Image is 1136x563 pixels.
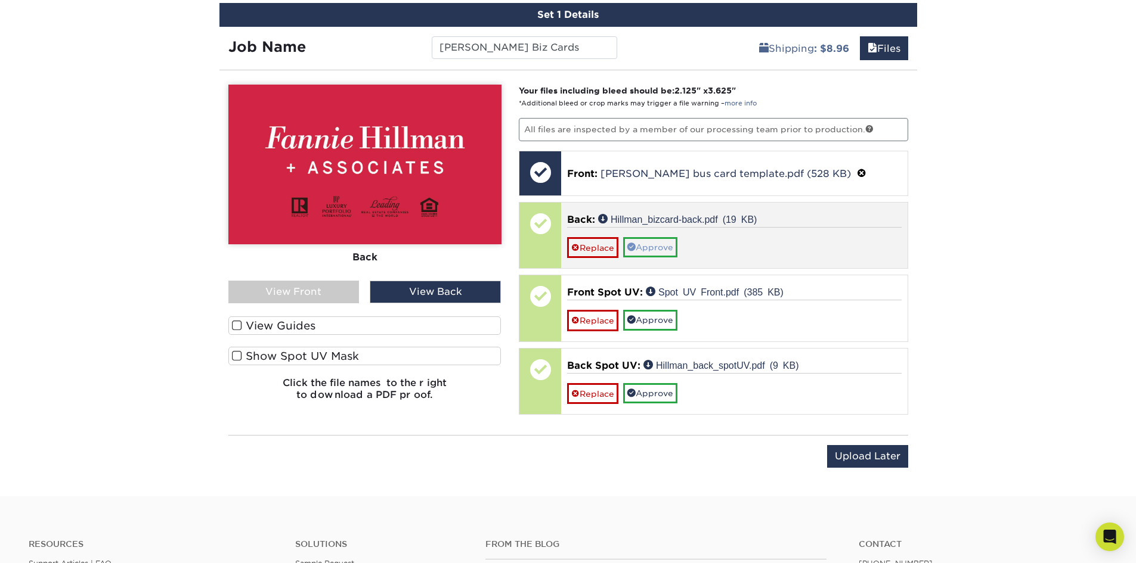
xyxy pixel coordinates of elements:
[228,281,360,303] div: View Front
[519,99,757,107] small: *Additional bleed or crop marks may trigger a file warning –
[643,360,799,369] a: Hillman_back_spotUV.pdf (9 KB)
[567,383,618,404] a: Replace
[3,527,101,559] iframe: Google Customer Reviews
[859,539,1107,549] a: Contact
[228,38,306,55] strong: Job Name
[623,310,677,330] a: Approve
[219,3,917,27] div: Set 1 Details
[432,36,617,59] input: Enter a job name
[827,445,908,468] input: Upload Later
[370,281,501,303] div: View Back
[295,539,468,549] h4: Solutions
[567,360,640,371] span: Back Spot UV:
[519,118,908,141] p: All files are inspected by a member of our processing team prior to production.
[29,539,277,549] h4: Resources
[814,43,849,54] b: : $8.96
[598,214,757,223] a: Hillman_bizcard-back.pdf (19 KB)
[228,316,502,335] label: View Guides
[1095,522,1124,551] div: Open Intercom Messenger
[228,244,502,270] div: Back
[623,237,677,257] a: Approve
[860,36,908,60] a: Files
[567,168,598,179] span: Front:
[751,36,857,60] a: Shipping: $8.96
[646,287,784,296] a: Spot UV Front.pdf (385 KB)
[674,86,697,95] span: 2.125
[228,377,502,409] h6: Click the file names to the right to download a PDF proof.
[759,43,769,54] span: shipping
[600,168,851,179] a: [PERSON_NAME] bus card template.pdf (528 KB)
[567,287,643,298] span: Front Spot UV:
[725,99,757,107] a: more info
[868,43,877,54] span: files
[567,310,618,331] a: Replace
[708,86,732,95] span: 3.625
[567,214,595,225] span: Back:
[485,539,827,549] h4: From the Blog
[519,86,736,95] strong: Your files including bleed should be: " x "
[623,383,677,403] a: Approve
[228,347,502,365] label: Show Spot UV Mask
[567,237,618,258] a: Replace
